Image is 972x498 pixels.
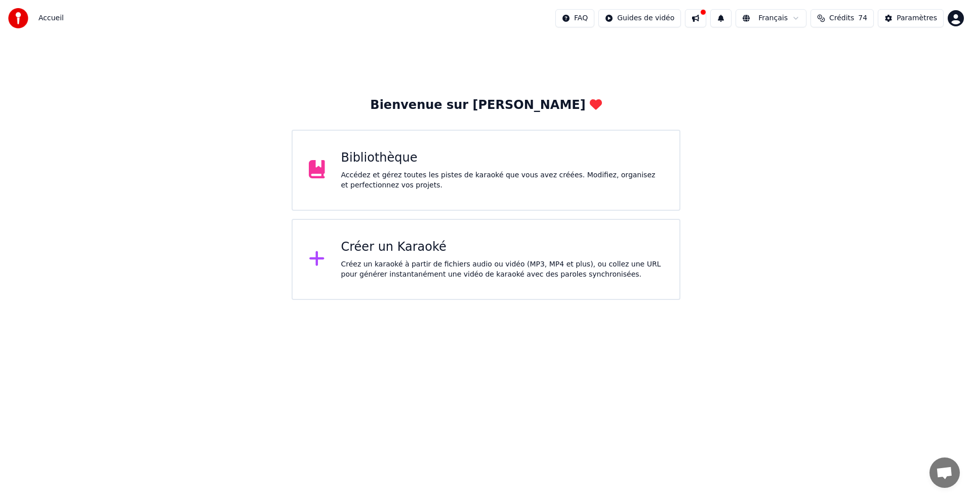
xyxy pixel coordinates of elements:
[341,239,664,255] div: Créer un Karaoké
[341,170,664,190] div: Accédez et gérez toutes les pistes de karaoké que vous avez créées. Modifiez, organisez et perfec...
[555,9,594,27] button: FAQ
[38,13,64,23] nav: breadcrumb
[38,13,64,23] span: Accueil
[829,13,854,23] span: Crédits
[8,8,28,28] img: youka
[858,13,867,23] span: 74
[897,13,937,23] div: Paramètres
[341,150,664,166] div: Bibliothèque
[598,9,681,27] button: Guides de vidéo
[370,97,601,113] div: Bienvenue sur [PERSON_NAME]
[811,9,874,27] button: Crédits74
[878,9,944,27] button: Paramètres
[341,259,664,280] div: Créez un karaoké à partir de fichiers audio ou vidéo (MP3, MP4 et plus), ou collez une URL pour g...
[929,457,960,488] div: Ouvrir le chat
